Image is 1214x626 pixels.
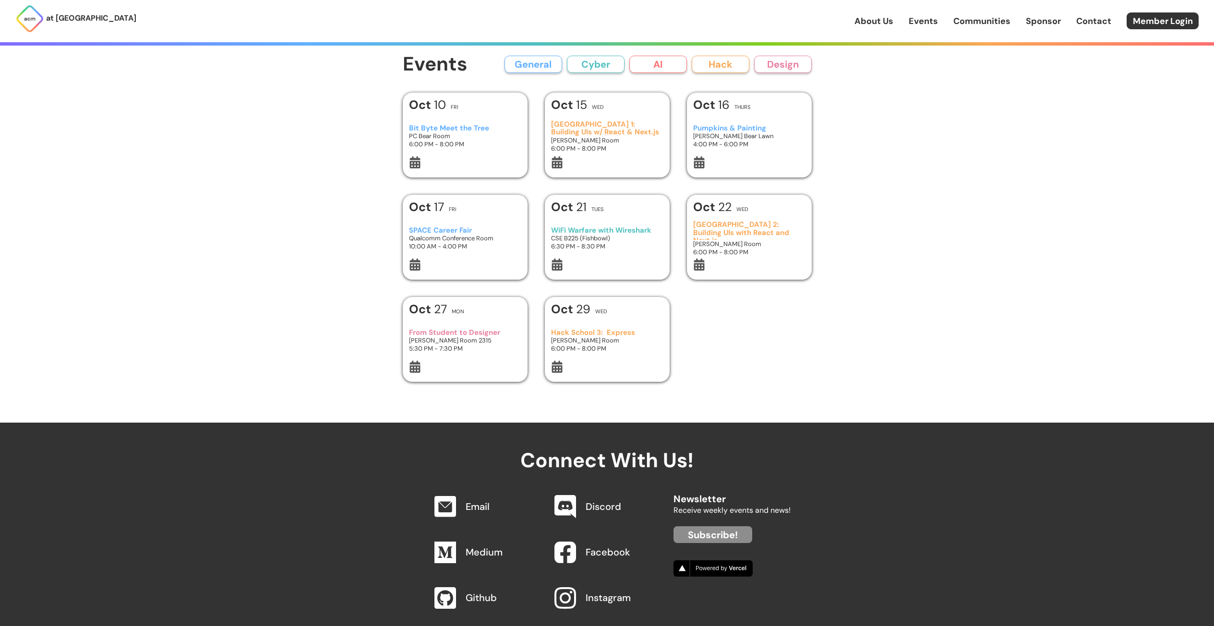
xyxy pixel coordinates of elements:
[409,303,447,315] h1: 27
[854,15,893,27] a: About Us
[554,542,576,563] img: Facebook
[409,132,521,140] h3: PC Bear Room
[586,500,621,513] a: Discord
[953,15,1010,27] a: Communities
[673,504,791,517] p: Receive weekly events and news!
[551,344,663,353] h3: 6:00 PM - 8:00 PM
[409,124,521,132] h3: Bit Byte Meet the Tree
[452,309,464,314] h2: Mon
[551,201,587,213] h1: 21
[567,56,625,73] button: Cyber
[409,234,521,242] h3: Qualcomm Conference Room
[551,199,576,215] b: Oct
[693,140,805,148] h3: 4:00 PM - 6:00 PM
[736,207,748,212] h2: Wed
[409,201,444,213] h1: 17
[693,124,805,132] h3: Pumpkins & Painting
[551,303,590,315] h1: 29
[692,56,749,73] button: Hack
[551,329,663,337] h3: Hack School 3: Express
[909,15,938,27] a: Events
[1026,15,1061,27] a: Sponsor
[693,97,718,113] b: Oct
[434,496,456,517] img: Email
[15,4,44,33] img: ACM Logo
[409,226,521,235] h3: SPACE Career Fair
[551,301,576,317] b: Oct
[46,12,136,24] p: at [GEOGRAPHIC_DATA]
[586,591,631,604] a: Instagram
[409,99,446,111] h1: 10
[586,546,630,558] a: Facebook
[424,423,791,472] h2: Connect With Us!
[693,132,805,140] h3: [PERSON_NAME] Bear Lawn
[629,56,687,73] button: AI
[466,591,497,604] a: Github
[551,120,663,136] h3: [GEOGRAPHIC_DATA] 1: Building UIs w/ React & Next.js
[554,587,576,609] img: Instagram
[693,201,732,213] h1: 22
[754,56,812,73] button: Design
[693,248,805,256] h3: 6:00 PM - 8:00 PM
[403,54,468,75] h1: Events
[1127,12,1199,29] a: Member Login
[551,242,663,250] h3: 6:30 PM - 8:30 PM
[505,56,562,73] button: General
[592,105,604,110] h2: Wed
[409,140,521,148] h3: 6:00 PM - 8:00 PM
[551,144,663,153] h3: 6:00 PM - 8:00 PM
[554,495,576,519] img: Discord
[551,336,663,344] h3: [PERSON_NAME] Room
[434,587,456,609] img: Github
[673,526,752,543] a: Subscribe!
[693,99,730,111] h1: 16
[551,97,576,113] b: Oct
[551,234,663,242] h3: CSE B225 (Fishbowl)
[409,199,434,215] b: Oct
[693,221,805,240] h3: [GEOGRAPHIC_DATA] 2: Building UIs with React and Next.js
[673,560,753,577] img: Vercel
[409,301,434,317] b: Oct
[551,136,663,144] h3: [PERSON_NAME] Room
[15,4,136,33] a: at [GEOGRAPHIC_DATA]
[734,105,750,110] h2: Thurs
[449,207,457,212] h2: Fri
[409,336,521,344] h3: [PERSON_NAME] Room 2315
[409,97,434,113] b: Oct
[466,546,503,558] a: Medium
[693,199,718,215] b: Oct
[451,105,458,110] h2: Fri
[1076,15,1111,27] a: Contact
[409,242,521,250] h3: 10:00 AM - 4:00 PM
[673,484,791,504] h2: Newsletter
[591,207,603,212] h2: Tues
[434,542,456,563] img: Medium
[551,226,663,235] h3: WiFi Warfare with Wireshark
[551,99,587,111] h1: 15
[409,344,521,353] h3: 5:30 PM - 7:30 PM
[595,309,607,314] h2: Wed
[409,329,521,337] h3: From Student to Designer
[693,240,805,248] h3: [PERSON_NAME] Room
[466,500,490,513] a: Email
